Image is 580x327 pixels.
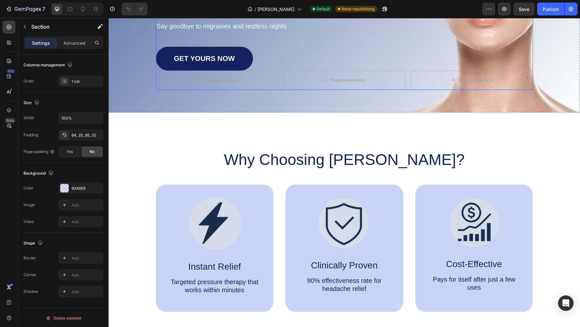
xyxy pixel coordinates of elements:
[72,79,102,84] div: 1 col
[72,202,102,208] div: Add...
[24,61,74,70] div: Columns management
[24,99,41,107] div: Size
[337,178,394,230] img: gempages_584501690451886858-a7d5a196-bfd0-4717-b4a8-94431dd630ca.png
[63,40,85,46] p: Advanced
[121,3,148,15] div: Undo/Redo
[188,242,284,253] p: Clinically Proven
[342,6,374,12] span: Need republishing
[350,60,384,65] div: Drop element here
[24,272,36,278] div: Corner
[3,3,48,15] button: 7
[188,259,284,275] p: 90% effectiveness rate for headache relief
[24,149,55,155] div: Page padding
[72,132,102,138] div: 64, 20, 85, 20
[317,240,414,252] p: Cost-Effective
[24,255,36,261] div: Border
[72,272,102,278] div: Add...
[255,6,256,13] span: /
[90,149,95,155] span: No
[58,260,154,276] p: Targeted pressure therapy that works within minutes
[222,60,256,65] div: Drop element here
[24,115,34,121] div: Width
[72,219,102,225] div: Add...
[24,169,55,178] div: Background
[207,178,264,231] img: gempages_584501690451886858-7c138807-4cf9-48a8-8951-448f7b93b8dc.png
[24,132,38,138] div: Padding
[58,243,154,254] p: Instant Relief
[6,69,15,74] div: 450
[24,78,34,84] div: Order
[558,295,574,311] div: Open Intercom Messenger
[5,118,15,123] div: Beta
[24,202,35,208] div: Image
[24,289,38,294] div: Shadow
[77,178,135,232] img: gempages_584501690451886858-0d490b6a-53fb-4e54-ae2e-508d74c36df4.png
[537,3,564,15] button: Publish
[72,289,102,295] div: Add...
[31,23,84,31] p: Section
[24,313,103,323] button: Delete element
[47,131,424,152] h2: Why Choosing [PERSON_NAME]?
[24,239,44,248] div: Shape
[257,6,295,13] span: [PERSON_NAME]
[59,112,103,124] input: Auto
[72,186,102,191] div: 92A5E9
[42,5,45,13] p: 7
[32,40,50,46] p: Settings
[46,314,81,322] div: Delete element
[543,6,559,13] div: Publish
[316,6,330,12] span: Default
[24,219,34,225] div: Video
[109,18,580,327] iframe: Design area
[24,185,34,191] div: Color
[317,257,414,274] p: Pays for itself after just a few uses
[72,255,102,261] div: Add...
[513,3,535,15] button: Save
[66,149,73,155] span: Yes
[519,6,529,12] span: Save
